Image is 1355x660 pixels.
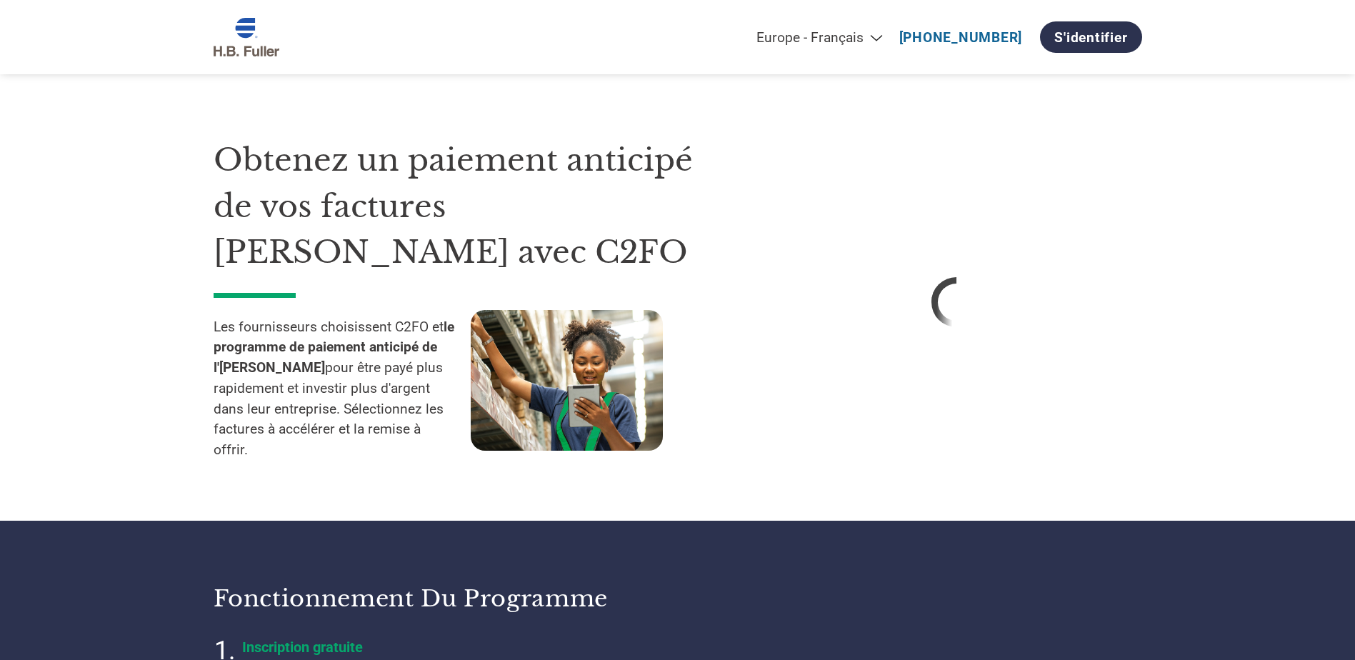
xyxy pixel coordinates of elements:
p: Les fournisseurs choisissent C2FO et pour être payé plus rapidement et investir plus d'argent dan... [214,317,471,461]
img: supply chain worker [471,310,663,451]
a: S'identifier [1040,21,1141,53]
img: H.B. Fuller [214,18,279,57]
strong: le programme de paiement anticipé de l'[PERSON_NAME] [214,319,454,376]
h1: Obtenez un paiement anticipé de vos factures [PERSON_NAME] avec C2FO [214,137,728,276]
a: [PHONE_NUMBER] [899,29,1023,46]
h3: Fonctionnement du programme [214,584,660,613]
h4: Inscription gratuite [242,639,599,656]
